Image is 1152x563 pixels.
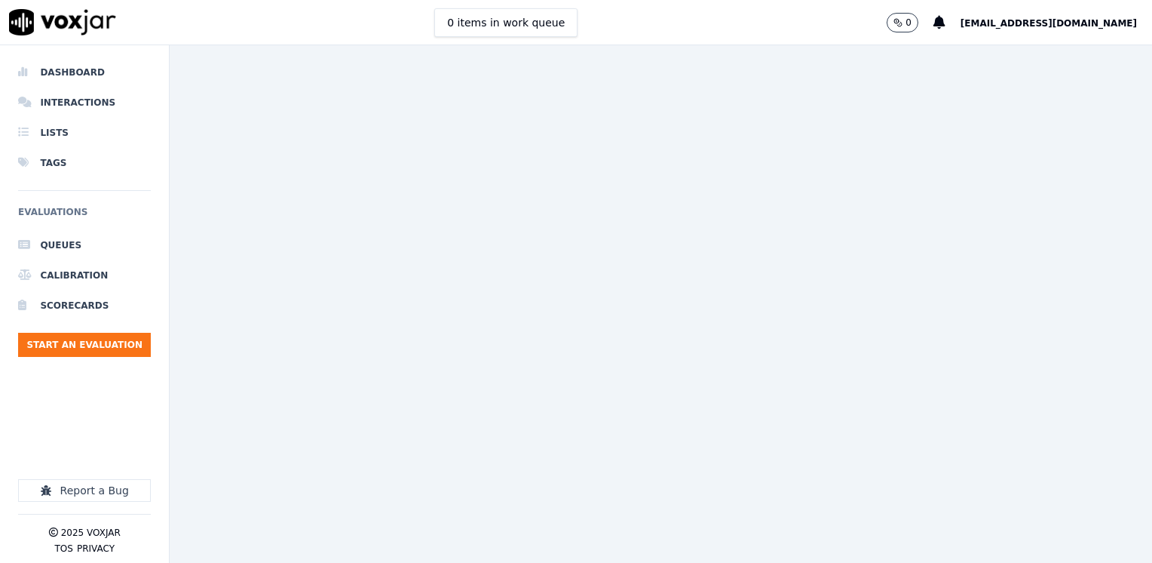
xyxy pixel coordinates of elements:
a: Tags [18,148,151,178]
button: Start an Evaluation [18,333,151,357]
a: Interactions [18,88,151,118]
a: Queues [18,230,151,260]
img: voxjar logo [9,9,116,35]
span: [EMAIL_ADDRESS][DOMAIN_NAME] [961,18,1137,29]
h6: Evaluations [18,203,151,230]
p: 0 [905,17,911,29]
a: Scorecards [18,291,151,321]
a: Lists [18,118,151,148]
button: TOS [54,543,72,555]
button: 0 items in work queue [434,8,578,37]
button: [EMAIL_ADDRESS][DOMAIN_NAME] [961,14,1152,32]
button: 0 [887,13,918,32]
p: 2025 Voxjar [61,527,121,539]
button: Privacy [77,543,115,555]
a: Calibration [18,260,151,291]
a: Dashboard [18,57,151,88]
button: Report a Bug [18,479,151,502]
